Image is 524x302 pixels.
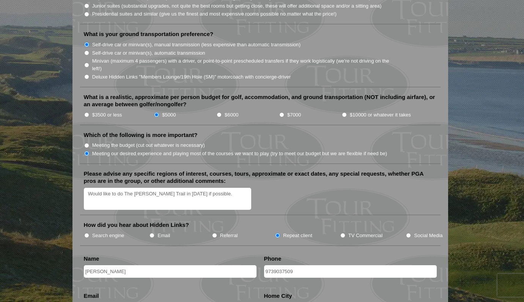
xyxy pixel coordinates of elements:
[92,2,382,10] label: Junior suites (substantial upgrades, not quite the best rooms but getting close, these will offer...
[92,73,291,81] label: Deluxe Hidden Links "Members Lounge/19th Hole (SM)" motorcoach with concierge-driver
[92,150,387,157] label: Meeting our desired experience and playing most of the courses we want to play (try to meet our b...
[348,232,382,239] label: TV Commercial
[157,232,170,239] label: Email
[220,232,238,239] label: Referral
[350,111,411,119] label: $10000 or whatever it takes
[92,142,205,149] label: Meeting the budget (cut out whatever is necessary)
[264,255,282,263] label: Phone
[225,111,238,119] label: $6000
[84,221,189,229] label: How did you hear about Hidden Links?
[283,232,312,239] label: Repeat client
[162,111,176,119] label: $5000
[92,10,337,18] label: Presidential suites and similar (give us the finest and most expensive rooms possible no matter w...
[287,111,301,119] label: $7000
[84,170,437,185] label: Please advise any specific regions of interest, courses, tours, approximate or exact dates, any s...
[84,292,99,300] label: Email
[264,292,292,300] label: Home City
[92,111,122,119] label: $3500 or less
[84,188,252,210] textarea: Would like to do The [PERSON_NAME] Trail in [DATE] if possible.
[92,232,124,239] label: Search engine
[84,30,214,38] label: What is your ground transportation preference?
[414,232,442,239] label: Social Media
[92,41,301,49] label: Self-drive car or minivan(s), manual transmission (less expensive than automatic transmission)
[84,255,99,263] label: Name
[92,49,205,57] label: Self-drive car or minivan(s), automatic transmission
[92,57,397,72] label: Minivan (maximum 4 passengers) with a driver, or point-to-point prescheduled transfers if they wo...
[84,131,198,139] label: Which of the following is more important?
[84,93,437,108] label: What is a realistic, approximate per person budget for golf, accommodation, and ground transporta...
